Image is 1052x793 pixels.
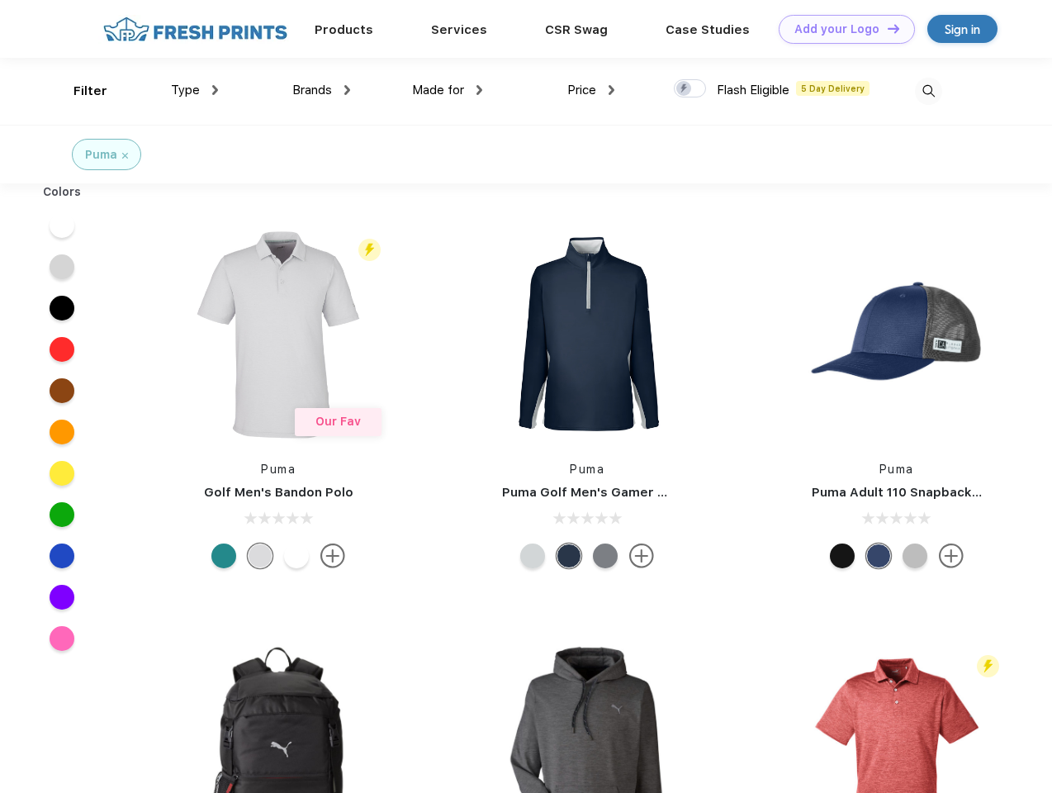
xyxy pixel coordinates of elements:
img: dropdown.png [609,85,614,95]
span: Our Fav [315,415,361,428]
span: Type [171,83,200,97]
div: Quiet Shade [593,544,618,568]
img: fo%20logo%202.webp [98,15,292,44]
img: func=resize&h=266 [477,225,697,444]
span: Brands [292,83,332,97]
img: more.svg [629,544,654,568]
img: desktop_search.svg [915,78,942,105]
a: Products [315,22,373,37]
span: Price [567,83,596,97]
div: Peacoat with Qut Shd [866,544,891,568]
img: filter_cancel.svg [122,153,128,159]
div: Colors [31,183,94,201]
a: Puma Golf Men's Gamer Golf Quarter-Zip [502,485,763,500]
a: Services [431,22,487,37]
div: Quarry with Brt Whit [903,544,927,568]
a: Puma [261,463,296,476]
img: more.svg [320,544,345,568]
img: dropdown.png [476,85,482,95]
div: Pma Blk with Pma Blk [830,544,855,568]
div: Navy Blazer [557,544,581,568]
div: Bright White [284,544,309,568]
img: flash_active_toggle.svg [977,655,999,677]
a: Golf Men's Bandon Polo [204,485,353,500]
img: func=resize&h=266 [168,225,388,444]
div: Add your Logo [794,22,879,36]
img: flash_active_toggle.svg [358,239,381,261]
div: Filter [73,82,107,101]
span: 5 Day Delivery [796,81,870,96]
div: Sign in [945,20,980,39]
img: func=resize&h=266 [787,225,1007,444]
img: dropdown.png [344,85,350,95]
div: High Rise [248,544,272,568]
span: Flash Eligible [717,83,789,97]
span: Made for [412,83,464,97]
a: CSR Swag [545,22,608,37]
a: Puma [570,463,604,476]
a: Puma [879,463,914,476]
img: DT [888,24,899,33]
div: Puma [85,146,117,164]
img: dropdown.png [212,85,218,95]
div: High Rise [520,544,545,568]
a: Sign in [927,15,998,43]
img: more.svg [939,544,964,568]
div: Green Lagoon [211,544,236,568]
